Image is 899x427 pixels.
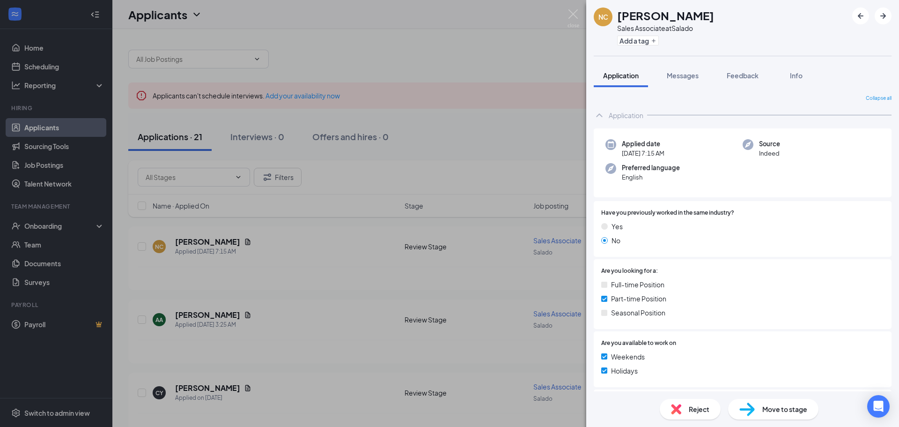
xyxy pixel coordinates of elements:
span: Have you previously worked in the same industry? [601,209,734,217]
svg: ArrowRight [877,10,889,22]
span: Are you looking for a: [601,267,658,276]
button: ArrowRight [875,7,892,24]
button: PlusAdd a tag [617,36,659,45]
span: No [612,235,620,246]
span: English [622,172,680,182]
span: Collapse all [866,95,892,102]
button: ArrowLeftNew [852,7,869,24]
span: Indeed [759,149,780,158]
div: Application [609,111,643,120]
span: Are you available to work on [601,339,676,348]
div: NC [598,12,608,22]
span: Reject [689,404,709,414]
span: Applied date [622,139,664,149]
span: Application [603,71,639,80]
span: Holidays [611,366,638,376]
div: Open Intercom Messenger [867,395,890,418]
div: Sales Associate at Salado [617,23,714,33]
span: Full-time Position [611,279,664,290]
svg: Plus [651,38,656,44]
svg: ChevronUp [594,110,605,121]
span: Preferred language [622,163,680,172]
h1: [PERSON_NAME] [617,7,714,23]
span: Seasonal Position [611,307,665,318]
span: Weekends [611,352,645,362]
span: Move to stage [762,404,807,414]
span: Feedback [727,71,759,80]
span: Yes [612,221,623,232]
span: [DATE] 7:15 AM [622,149,664,158]
span: Info [790,71,803,80]
span: Messages [667,71,699,80]
span: Part-time Position [611,293,666,304]
svg: ArrowLeftNew [855,10,866,22]
span: Source [759,139,780,149]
